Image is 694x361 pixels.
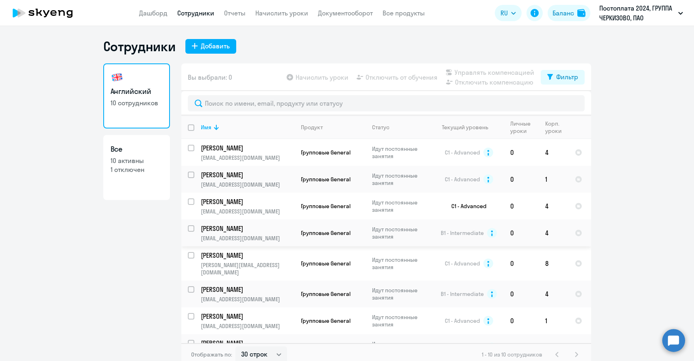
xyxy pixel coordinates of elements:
p: Идут постоянные занятия [372,256,428,271]
p: [PERSON_NAME] [201,170,293,179]
p: Постоплата 2024, ГРУППА ЧЕРКИЗОВО, ПАО [599,3,675,23]
span: Отображать по: [191,351,232,358]
a: Все продукты [383,9,425,17]
input: Поиск по имени, email, продукту или статусу [188,95,585,111]
span: Групповые General [301,260,350,267]
button: Балансbalance [548,5,590,21]
h1: Сотрудники [103,38,176,54]
p: [PERSON_NAME] [201,285,293,294]
span: C1 - Advanced [445,176,480,183]
div: Продукт [301,124,323,131]
p: Идут постоянные занятия [372,287,428,301]
a: Начислить уроки [255,9,308,17]
p: 1 отключен [111,165,163,174]
button: Фильтр [541,70,585,85]
p: Идут постоянные занятия [372,199,428,213]
span: Групповые General [301,317,350,324]
p: [EMAIL_ADDRESS][DOMAIN_NAME] [201,154,294,161]
a: Английский10 сотрудников [103,63,170,128]
div: Корп. уроки [545,120,563,135]
p: [EMAIL_ADDRESS][DOMAIN_NAME] [201,322,294,330]
p: [PERSON_NAME] [201,251,293,260]
p: Идут постоянные занятия [372,226,428,240]
div: Корп. уроки [545,120,568,135]
div: Личные уроки [510,120,538,135]
p: [PERSON_NAME] [201,339,293,348]
a: Документооборот [318,9,373,17]
td: 0 [504,281,539,307]
div: Текущий уровень [442,124,488,131]
td: 4 [539,334,568,361]
p: [PERSON_NAME][EMAIL_ADDRESS][DOMAIN_NAME] [201,261,294,276]
a: [PERSON_NAME] [201,170,294,179]
h3: Английский [111,86,163,97]
img: english [111,71,124,84]
span: C1 - Advanced [445,317,480,324]
a: [PERSON_NAME] [201,312,294,321]
p: [EMAIL_ADDRESS][DOMAIN_NAME] [201,208,294,215]
td: 4 [539,281,568,307]
p: 10 сотрудников [111,98,163,107]
p: Идут постоянные занятия [372,340,428,355]
a: [PERSON_NAME] [201,224,294,233]
p: [PERSON_NAME] [201,224,293,233]
a: Сотрудники [177,9,214,17]
div: Статус [372,124,389,131]
span: C1 - Advanced [445,260,480,267]
button: RU [495,5,522,21]
td: 1 [539,307,568,334]
td: 0 [504,193,539,220]
span: Вы выбрали: 0 [188,72,232,82]
img: balance [577,9,585,17]
span: 1 - 10 из 10 сотрудников [482,351,542,358]
td: 4 [539,220,568,246]
div: Продукт [301,124,365,131]
a: Дашборд [139,9,168,17]
td: 4 [539,139,568,166]
button: Добавить [185,39,236,54]
button: Постоплата 2024, ГРУППА ЧЕРКИЗОВО, ПАО [595,3,687,23]
div: Статус [372,124,428,131]
a: [PERSON_NAME] [201,251,294,260]
div: Фильтр [556,72,578,82]
a: [PERSON_NAME] [201,339,294,348]
a: Все10 активны1 отключен [103,135,170,200]
span: C1 - Advanced [445,149,480,156]
td: C1 - Advanced [428,193,504,220]
p: [EMAIL_ADDRESS][DOMAIN_NAME] [201,235,294,242]
p: [PERSON_NAME] [201,197,293,206]
p: 10 активны [111,156,163,165]
span: RU [500,8,508,18]
td: 0 [504,334,539,361]
td: 0 [504,139,539,166]
div: Текущий уровень [435,124,503,131]
div: Имя [201,124,294,131]
p: Идут постоянные занятия [372,145,428,160]
span: Групповые General [301,290,350,298]
div: Имя [201,124,211,131]
td: 0 [504,246,539,281]
span: B1 - Intermediate [441,290,484,298]
h3: Все [111,144,163,154]
p: [EMAIL_ADDRESS][DOMAIN_NAME] [201,296,294,303]
a: [PERSON_NAME] [201,144,294,152]
td: 0 [504,220,539,246]
div: Баланс [553,8,574,18]
div: Добавить [201,41,230,51]
span: Групповые General [301,229,350,237]
p: [EMAIL_ADDRESS][DOMAIN_NAME] [201,181,294,188]
td: 1 [539,166,568,193]
td: 8 [539,246,568,281]
a: [PERSON_NAME] [201,197,294,206]
td: 0 [504,166,539,193]
p: Идут постоянные занятия [372,313,428,328]
td: 4 [539,193,568,220]
div: Личные уроки [510,120,533,135]
p: [PERSON_NAME] [201,144,293,152]
a: Отчеты [224,9,246,17]
a: [PERSON_NAME] [201,285,294,294]
span: B1 - Intermediate [441,229,484,237]
td: 0 [504,307,539,334]
span: Групповые General [301,149,350,156]
span: Групповые General [301,202,350,210]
